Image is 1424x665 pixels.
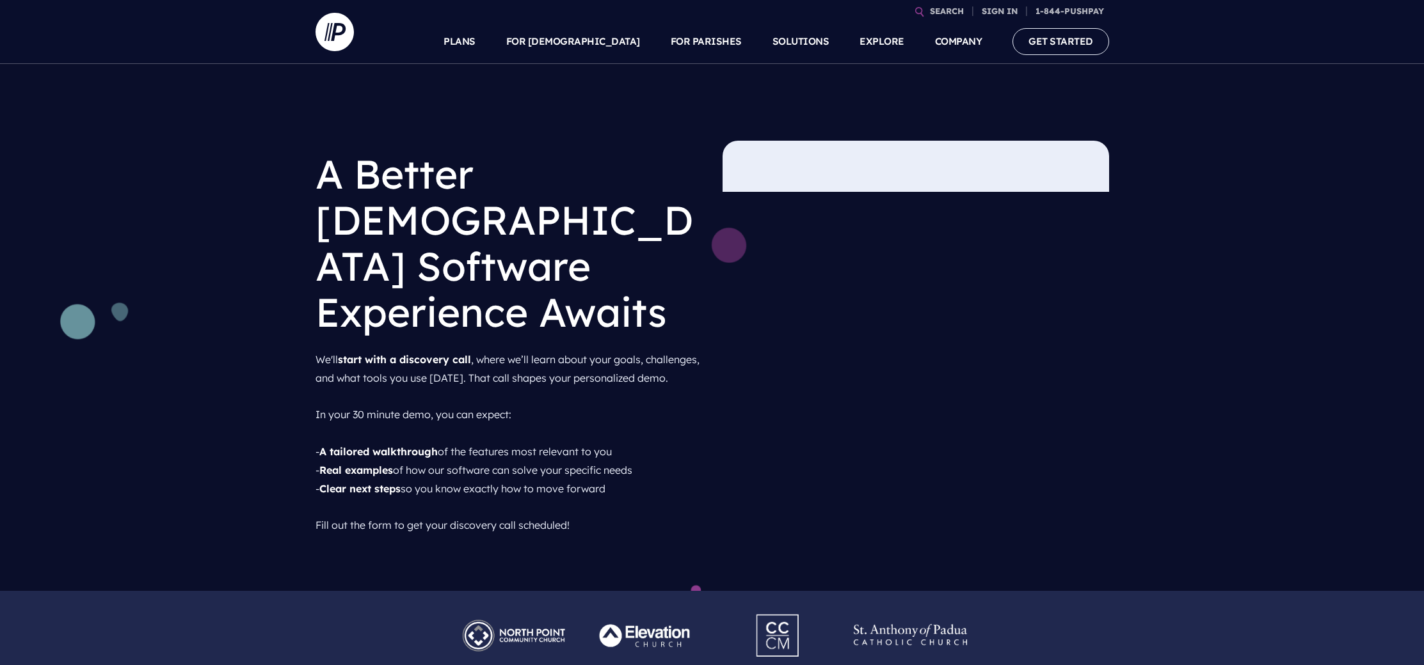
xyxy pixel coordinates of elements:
[319,464,393,476] strong: Real examples
[506,19,640,64] a: FOR [DEMOGRAPHIC_DATA]
[316,345,702,540] p: We'll , where we’ll learn about your goals, challenges, and what tools you use [DATE]. That call ...
[319,445,438,458] strong: A tailored walkthrough
[935,19,982,64] a: COMPANY
[772,19,829,64] a: SOLUTIONS
[316,141,702,345] h1: A Better [DEMOGRAPHIC_DATA] Software Experience Awaits
[732,606,824,619] picture: Pushpay_Logo__CCM
[580,612,712,625] picture: Pushpay_Logo__Elevation
[860,19,904,64] a: EXPLORE
[1012,28,1109,54] a: GET STARTED
[844,612,977,625] picture: Pushpay_Logo__StAnthony
[338,353,471,366] strong: start with a discovery call
[444,19,476,64] a: PLANS
[671,19,742,64] a: FOR PARISHES
[447,612,580,625] picture: Pushpay_Logo__NorthPoint
[319,482,401,495] strong: Clear next steps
